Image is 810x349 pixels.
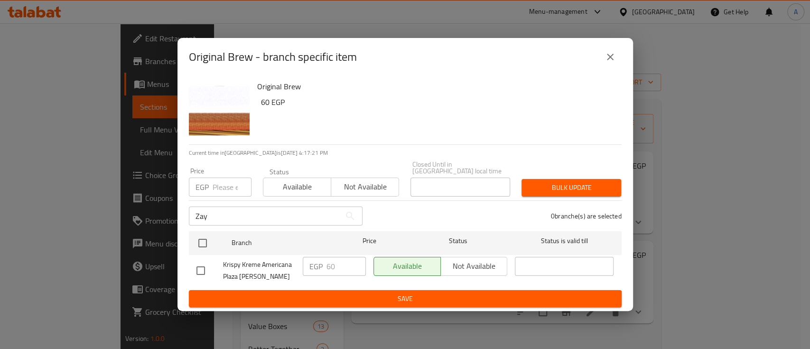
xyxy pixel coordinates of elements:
h2: Original Brew - branch specific item [189,49,357,65]
span: Bulk update [529,182,614,194]
button: Available [263,178,331,197]
input: Please enter price [213,178,251,197]
button: Save [189,290,622,308]
button: Not available [331,178,399,197]
span: Save [196,293,614,305]
h6: 60 EGP [261,95,614,109]
input: Search in branches [189,207,341,226]
span: Price [338,235,401,247]
img: Original Brew [189,80,250,141]
input: Please enter price [326,257,366,276]
span: Not available [335,180,395,194]
span: Available [267,180,327,194]
p: EGP [309,261,323,272]
p: 0 branche(s) are selected [551,211,622,221]
span: Branch [232,237,330,249]
span: Status [409,235,507,247]
button: Bulk update [521,179,621,197]
span: Krispy Kreme Americana Plaza [PERSON_NAME] [223,259,295,283]
span: Status is valid till [515,235,614,247]
button: close [599,46,622,68]
p: EGP [196,181,209,193]
p: Current time in [GEOGRAPHIC_DATA] is [DATE] 4:17:21 PM [189,149,622,157]
h6: Original Brew [257,80,614,93]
